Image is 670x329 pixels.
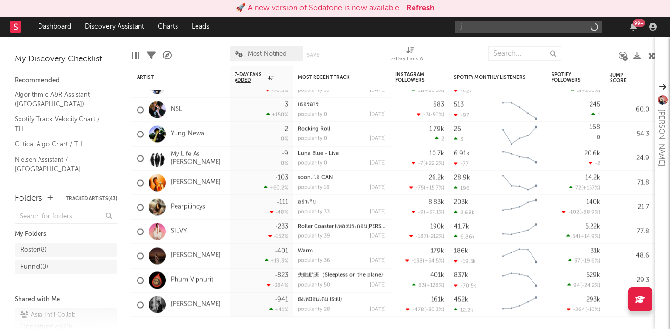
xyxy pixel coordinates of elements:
[151,17,185,37] a: Charts
[610,177,649,189] div: 71.8
[171,300,221,309] a: [PERSON_NAME]
[586,296,600,303] div: 293k
[171,105,182,114] a: NSL
[595,161,600,167] span: -2
[429,126,444,132] div: 1.79k
[298,224,386,229] div: Roller Coaster (เพลงประกอบซีรีย์ "Roller Coaster รักขบวนนี้หัวใจเกือบวาย")
[171,252,221,260] a: [PERSON_NAME]
[412,308,424,313] span: -478
[20,244,47,256] div: Roster ( 8 )
[498,268,542,292] svg: Chart title
[391,41,430,70] div: 7-Day Fans Added (7-Day Fans Added)
[415,186,424,191] span: -75
[454,258,476,264] div: -19.5k
[370,307,386,312] div: [DATE]
[418,161,423,167] span: -7
[15,89,107,109] a: Algorithmic A&R Assistant ([GEOGRAPHIC_DATA])
[15,229,117,240] div: My Folders
[425,210,443,215] span: +57.1 %
[417,112,444,118] div: ( )
[171,150,225,167] a: My Life As [PERSON_NAME]
[31,17,78,37] a: Dashboard
[573,308,585,313] span: -264
[370,282,386,288] div: [DATE]
[171,276,213,284] a: Phum Viphurit
[454,101,464,108] div: 513
[454,307,473,313] div: 12.2k
[15,155,107,174] a: Nielsen Assistant / [GEOGRAPHIC_DATA]
[428,234,443,240] span: -212 %
[418,88,423,94] span: 11
[15,210,117,224] input: Search for folders...
[370,258,386,263] div: [DATE]
[406,2,434,14] button: Refresh
[298,199,316,205] a: อย่าเก็บ
[610,104,649,116] div: 60.0
[298,258,330,263] div: popularity: 36
[370,136,386,141] div: [DATE]
[573,283,580,289] span: 94
[569,185,600,191] div: ( )
[585,174,600,181] div: 14.2k
[298,199,386,205] div: อย่าเก็บ
[498,195,542,219] svg: Chart title
[426,308,443,313] span: -30.3 %
[298,136,327,141] div: popularity: 0
[610,274,649,286] div: 29.3
[147,41,156,70] div: Filters
[454,248,468,254] div: 186k
[15,54,117,65] div: My Discovery Checklist
[418,283,425,289] span: 83
[572,234,579,240] span: 54
[498,122,542,146] svg: Chart title
[610,153,649,164] div: 24.9
[454,112,469,118] div: -97
[498,244,542,268] svg: Chart title
[409,185,444,191] div: ( )
[370,209,386,214] div: [DATE]
[185,17,216,37] a: Leads
[567,282,600,289] div: ( )
[590,101,600,108] div: 245
[598,113,600,118] span: 1
[425,161,443,167] span: +22.2 %
[454,199,468,205] div: 203k
[571,87,600,94] div: ( )
[298,112,327,117] div: popularity: 0
[298,233,330,239] div: popularity: 39
[406,307,444,313] div: ( )
[298,126,386,132] div: Rocking Roll
[430,113,443,118] span: -50 %
[431,248,444,254] div: 179k
[566,233,600,240] div: ( )
[577,88,580,94] span: 3
[298,102,319,107] a: เธอรอไร
[370,160,386,166] div: [DATE]
[298,224,513,229] a: Roller Coaster (เพลงประกอบ[PERSON_NAME]ย์ "Roller Coaster รักขบวนนี้หัวใจเกือบวาย")
[430,272,444,278] div: 401k
[575,186,581,191] span: 72
[15,139,107,150] a: Critical Algo Chart / TH
[454,209,474,215] div: 2.68k
[171,203,205,211] a: Pearpilincys
[264,185,288,191] div: +60.2 %
[552,122,600,146] div: 0
[454,126,461,132] div: 26
[586,199,600,205] div: 140k
[568,258,600,264] div: ( )
[454,185,470,191] div: 196
[454,150,470,156] div: 6.91k
[370,233,386,239] div: [DATE]
[582,283,599,289] span: -24.2 %
[298,175,386,180] div: soon..ไอ CAN
[610,226,649,237] div: 77.8
[298,175,333,180] a: soon..ไอ CAN
[298,160,327,166] div: popularity: 0
[488,46,561,61] input: Search...
[412,87,444,94] div: ( )
[298,75,371,80] div: Most Recent Track
[298,282,330,288] div: popularity: 50
[633,19,645,27] div: 99 +
[276,199,288,205] div: -111
[298,87,330,93] div: popularity: 18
